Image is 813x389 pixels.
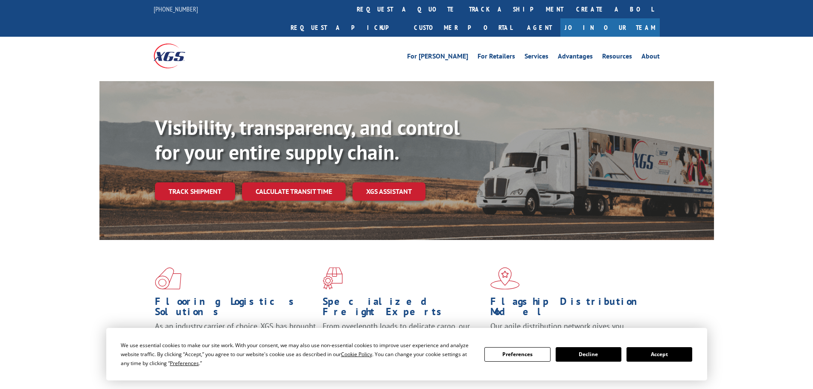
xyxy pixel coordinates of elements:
[560,18,660,37] a: Join Our Team
[155,321,316,351] span: As an industry carrier of choice, XGS has brought innovation and dedication to flooring logistics...
[641,53,660,62] a: About
[558,53,593,62] a: Advantages
[323,321,484,359] p: From overlength loads to delicate cargo, our experienced staff knows the best way to move your fr...
[627,347,692,362] button: Accept
[284,18,408,37] a: Request a pickup
[490,267,520,290] img: xgs-icon-flagship-distribution-model-red
[478,53,515,62] a: For Retailers
[556,347,621,362] button: Decline
[341,351,372,358] span: Cookie Policy
[490,296,652,321] h1: Flagship Distribution Model
[407,53,468,62] a: For [PERSON_NAME]
[106,328,707,380] div: Cookie Consent Prompt
[408,18,519,37] a: Customer Portal
[323,296,484,321] h1: Specialized Freight Experts
[154,5,198,13] a: [PHONE_NUMBER]
[242,182,346,201] a: Calculate transit time
[170,360,199,367] span: Preferences
[484,347,550,362] button: Preferences
[121,341,474,368] div: We use essential cookies to make our site work. With your consent, we may also use non-essential ...
[155,267,181,290] img: xgs-icon-total-supply-chain-intelligence-red
[323,267,343,290] img: xgs-icon-focused-on-flooring-red
[525,53,548,62] a: Services
[155,114,460,165] b: Visibility, transparency, and control for your entire supply chain.
[155,296,316,321] h1: Flooring Logistics Solutions
[353,182,425,201] a: XGS ASSISTANT
[519,18,560,37] a: Agent
[602,53,632,62] a: Resources
[490,321,647,341] span: Our agile distribution network gives you nationwide inventory management on demand.
[155,182,235,200] a: Track shipment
